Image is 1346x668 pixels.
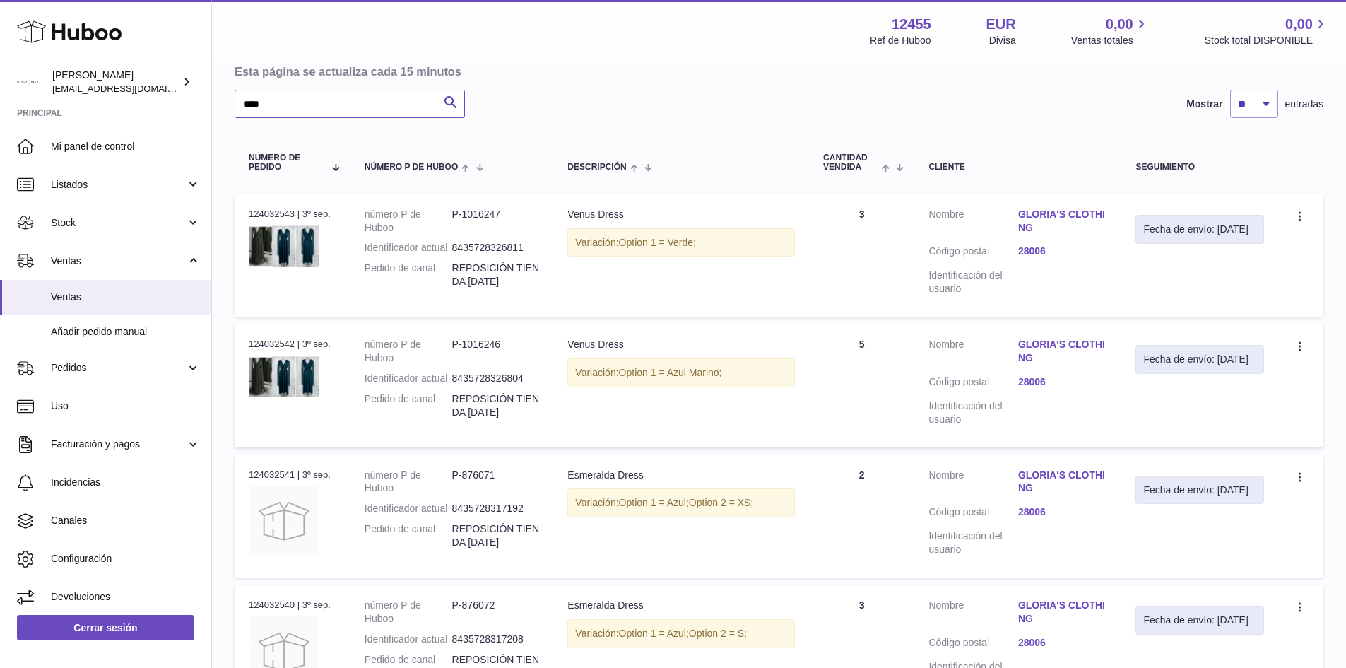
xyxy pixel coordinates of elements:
[249,469,336,481] div: 124032541 | 3º sep.
[1205,34,1329,47] span: Stock total DISPONIBLE
[249,599,336,611] div: 124032540 | 3º sep.
[365,469,452,496] dt: número P de Huboo
[1018,636,1108,650] a: 28006
[51,514,201,527] span: Canales
[51,216,186,230] span: Stock
[51,438,186,451] span: Facturación y pagos
[809,194,914,317] td: 3
[1018,375,1108,389] a: 28006
[17,71,38,93] img: pedidos@glowrias.com
[1018,469,1108,496] a: GLORIA'S CLOTHING
[989,34,1016,47] div: Divisa
[619,497,689,508] span: Option 1 = Azul;
[928,469,1018,499] dt: Nombre
[51,140,201,153] span: Mi panel de control
[619,628,689,639] span: Option 1 = Azul;
[51,254,186,268] span: Ventas
[1071,15,1150,47] a: 0,00 Ventas totales
[365,522,452,549] dt: Pedido de canal
[249,208,336,221] div: 124032543 | 3º sep.
[249,486,319,556] img: no-photo.jpg
[928,399,1018,426] dt: Identificación del usuario
[1018,338,1108,365] a: GLORIA'S CLOTHING
[689,628,747,639] span: Option 2 = S;
[52,69,179,95] div: [PERSON_NAME]
[928,505,1018,522] dt: Código postal
[567,358,795,387] div: Variación:
[452,502,540,515] dd: 8435728317192
[365,163,458,172] span: número P de Huboo
[928,529,1018,556] dt: Identificación del usuario
[452,338,540,365] dd: P-1016246
[51,361,186,375] span: Pedidos
[365,262,452,288] dt: Pedido de canal
[51,476,201,489] span: Incidencias
[365,392,452,419] dt: Pedido de canal
[365,633,452,646] dt: Identificador actual
[689,497,753,508] span: Option 2 = XS;
[1106,15,1133,34] span: 0,00
[452,469,540,496] dd: P-876071
[365,502,452,515] dt: Identificador actual
[52,83,208,94] span: [EMAIL_ADDRESS][DOMAIN_NAME]
[928,599,1018,629] dt: Nombre
[51,178,186,192] span: Listados
[365,372,452,385] dt: Identificador actual
[1143,614,1256,627] div: Fecha de envío: [DATE]
[928,375,1018,392] dt: Código postal
[928,163,1107,172] div: Cliente
[51,552,201,566] span: Configuración
[452,262,540,288] dd: REPOSICIÓN TIENDA [DATE]
[1143,223,1256,236] div: Fecha de envío: [DATE]
[365,599,452,626] dt: número P de Huboo
[567,228,795,257] div: Variación:
[928,338,1018,368] dt: Nombre
[986,15,1016,34] strong: EUR
[870,34,931,47] div: Ref de Huboo
[51,399,201,413] span: Uso
[567,599,795,612] div: Esmeralda Dress
[1143,353,1256,366] div: Fecha de envío: [DATE]
[1071,34,1150,47] span: Ventas totales
[928,636,1018,653] dt: Código postal
[452,599,540,626] dd: P-876072
[619,237,696,248] span: Option 1 = Verde;
[928,208,1018,238] dt: Nombre
[567,469,795,482] div: Esmeralda Dress
[249,338,336,351] div: 124032542 | 3º sep.
[51,291,201,304] span: Ventas
[1018,208,1108,235] a: GLORIA'S CLOTHING
[365,208,452,235] dt: número P de Huboo
[567,619,795,648] div: Variación:
[452,372,540,385] dd: 8435728326804
[452,241,540,254] dd: 8435728326811
[17,615,194,640] a: Cerrar sesión
[1018,245,1108,258] a: 28006
[452,522,540,549] dd: REPOSICIÓN TIENDA [DATE]
[619,367,722,378] span: Option 1 = Azul Marino;
[809,455,914,578] td: 2
[567,163,626,172] span: Descripción
[1135,163,1264,172] div: Seguimiento
[1205,15,1329,47] a: 0,00 Stock total DISPONIBLE
[452,633,540,646] dd: 8435728317208
[928,269,1018,295] dt: Identificación del usuario
[567,208,795,221] div: Venus Dress
[809,324,914,447] td: 5
[365,241,452,254] dt: Identificador actual
[249,225,319,267] img: 20019.jpg
[892,15,931,34] strong: 12455
[1018,599,1108,626] a: GLORIA'S CLOTHING
[249,356,319,398] img: 20019.jpg
[51,325,201,339] span: Añadir pedido manual
[1186,98,1222,111] label: Mostrar
[1285,15,1313,34] span: 0,00
[1143,484,1256,497] div: Fecha de envío: [DATE]
[365,338,452,365] dt: número P de Huboo
[1018,505,1108,519] a: 28006
[249,153,324,172] span: Número de pedido
[51,590,201,604] span: Devoluciones
[928,245,1018,262] dt: Código postal
[1285,98,1323,111] span: entradas
[235,64,1320,79] h3: Esta página se actualiza cada 15 minutos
